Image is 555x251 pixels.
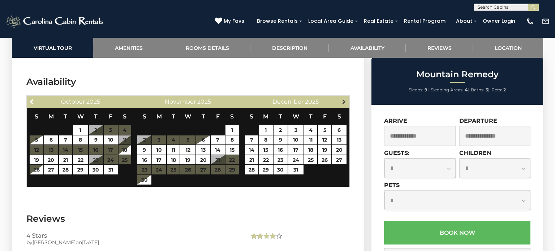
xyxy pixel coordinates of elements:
[35,113,38,120] span: Sunday
[318,135,331,145] a: 12
[503,87,506,92] strong: 2
[180,155,195,165] a: 19
[73,155,88,165] a: 22
[196,155,210,165] a: 20
[304,155,317,165] a: 25
[274,145,288,155] a: 16
[59,135,72,145] a: 7
[197,98,211,105] span: 2025
[27,97,36,106] a: Previous
[332,125,346,135] a: 6
[360,16,397,27] a: Real Estate
[152,145,166,155] a: 10
[73,135,88,145] a: 8
[225,125,239,135] a: 1
[332,135,346,145] a: 13
[384,182,400,189] label: Pets
[259,145,272,155] a: 15
[288,165,304,174] a: 31
[542,17,550,25] img: mail-regular-white.png
[304,125,317,135] a: 4
[93,38,164,58] a: Amenities
[167,155,180,165] a: 18
[86,98,100,105] span: 2025
[224,17,244,25] span: My Favs
[253,16,301,27] a: Browse Rentals
[216,113,220,120] span: Friday
[48,113,54,120] span: Monday
[26,75,350,88] h3: Availability
[304,135,317,145] a: 11
[245,145,258,155] a: 14
[384,221,530,244] button: Book Now
[318,125,331,135] a: 5
[119,145,132,155] a: 18
[459,150,491,156] label: Children
[26,239,238,246] div: by on
[309,113,313,120] span: Thursday
[332,145,346,155] a: 20
[26,232,238,239] h3: 4 Stars
[165,98,196,105] span: November
[156,113,162,120] span: Monday
[64,113,67,120] span: Tuesday
[30,165,43,174] a: 26
[259,165,272,174] a: 29
[293,113,299,120] span: Wednesday
[167,145,180,155] a: 11
[409,87,423,92] span: Sleeps:
[486,87,488,92] strong: 3
[230,113,234,120] span: Saturday
[340,97,349,106] a: Next
[272,98,304,105] span: December
[59,155,72,165] a: 21
[274,155,288,165] a: 23
[329,38,406,58] a: Availability
[274,125,288,135] a: 2
[373,70,541,79] h2: Mountain Remedy
[465,87,468,92] strong: 4
[185,113,191,120] span: Wednesday
[29,99,35,104] span: Previous
[318,145,331,155] a: 19
[30,135,43,145] a: 5
[526,17,534,25] img: phone-regular-white.png
[459,117,497,124] label: Departure
[137,155,151,165] a: 16
[143,113,146,120] span: Sunday
[245,165,258,174] a: 28
[245,135,258,145] a: 7
[250,38,329,58] a: Description
[384,150,409,156] label: Guests:
[123,113,126,120] span: Saturday
[263,113,268,120] span: Monday
[473,38,543,58] a: Location
[104,165,118,174] a: 31
[73,125,88,135] a: 1
[5,14,106,29] img: White-1-2.png
[196,145,210,155] a: 13
[225,135,239,145] a: 8
[202,113,205,120] span: Thursday
[479,16,519,27] a: Owner Login
[305,98,319,105] span: 2025
[137,145,151,155] a: 9
[164,38,250,58] a: Rooms Details
[245,155,258,165] a: 21
[94,113,98,120] span: Thursday
[288,155,304,165] a: 24
[30,155,43,165] a: 19
[211,135,224,145] a: 7
[337,113,341,120] span: Saturday
[172,113,175,120] span: Tuesday
[259,125,272,135] a: 1
[274,135,288,145] a: 9
[211,145,224,155] a: 14
[384,117,407,124] label: Arrive
[323,113,327,120] span: Friday
[259,155,272,165] a: 22
[44,165,58,174] a: 27
[250,113,253,120] span: Sunday
[89,165,103,174] a: 30
[82,239,99,246] span: [DATE]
